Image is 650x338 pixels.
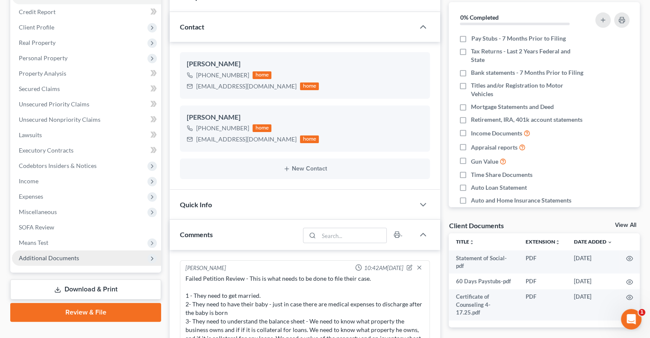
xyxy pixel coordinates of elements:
[19,147,74,154] span: Executory Contracts
[567,250,619,274] td: [DATE]
[12,66,161,81] a: Property Analysis
[19,177,38,185] span: Income
[471,129,522,138] span: Income Documents
[19,131,42,138] span: Lawsuits
[19,162,97,169] span: Codebtors Insiders & Notices
[19,116,100,123] span: Unsecured Nonpriority Claims
[319,228,387,243] input: Search...
[471,170,532,179] span: Time Share Documents
[471,47,585,64] span: Tax Returns - Last 2 Years Federal and State
[607,240,612,245] i: expand_more
[300,82,319,90] div: home
[196,124,249,132] div: [PHONE_NUMBER]
[471,68,583,77] span: Bank statements - 7 Months Prior to Filing
[519,250,567,274] td: PDF
[471,143,518,152] span: Appraisal reports
[519,273,567,289] td: PDF
[19,100,89,108] span: Unsecured Priority Claims
[519,289,567,320] td: PDF
[19,208,57,215] span: Miscellaneous
[567,289,619,320] td: [DATE]
[19,85,60,92] span: Secured Claims
[364,264,403,272] span: 10:42AM[DATE]
[185,264,226,273] div: [PERSON_NAME]
[19,24,54,31] span: Client Profile
[449,273,519,289] td: 60 Days Paystubs-pdf
[615,222,636,228] a: View All
[12,4,161,20] a: Credit Report
[196,82,297,91] div: [EMAIL_ADDRESS][DOMAIN_NAME]
[449,250,519,274] td: Statement of Social-pdf
[12,127,161,143] a: Lawsuits
[567,273,619,289] td: [DATE]
[180,230,213,238] span: Comments
[526,238,560,245] a: Extensionunfold_more
[471,115,582,124] span: Retirement, IRA, 401k account statements
[471,81,585,98] span: Titles and/or Registration to Motor Vehicles
[456,238,474,245] a: Titleunfold_more
[12,112,161,127] a: Unsecured Nonpriority Claims
[19,8,56,15] span: Credit Report
[10,303,161,322] a: Review & File
[449,289,519,320] td: Certificate of Counseling 4-17.25.pdf
[12,220,161,235] a: SOFA Review
[19,239,48,246] span: Means Test
[638,309,645,316] span: 1
[180,23,204,31] span: Contact
[574,238,612,245] a: Date Added expand_more
[300,135,319,143] div: home
[19,223,54,231] span: SOFA Review
[449,221,503,230] div: Client Documents
[253,124,271,132] div: home
[19,70,66,77] span: Property Analysis
[253,71,271,79] div: home
[460,14,498,21] strong: 0% Completed
[19,193,43,200] span: Expenses
[187,112,423,123] div: [PERSON_NAME]
[471,183,527,192] span: Auto Loan Statement
[196,135,297,144] div: [EMAIL_ADDRESS][DOMAIN_NAME]
[12,143,161,158] a: Executory Contracts
[621,309,641,329] iframe: Intercom live chat
[471,34,565,43] span: Pay Stubs - 7 Months Prior to Filing
[469,240,474,245] i: unfold_more
[471,103,554,111] span: Mortgage Statements and Deed
[187,59,423,69] div: [PERSON_NAME]
[180,200,212,209] span: Quick Info
[196,71,249,79] div: [PHONE_NUMBER]
[19,39,56,46] span: Real Property
[471,157,498,166] span: Gun Value
[19,254,79,262] span: Additional Documents
[471,196,571,205] span: Auto and Home Insurance Statements
[555,240,560,245] i: unfold_more
[12,81,161,97] a: Secured Claims
[19,54,68,62] span: Personal Property
[12,97,161,112] a: Unsecured Priority Claims
[187,165,423,172] button: New Contact
[10,279,161,300] a: Download & Print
